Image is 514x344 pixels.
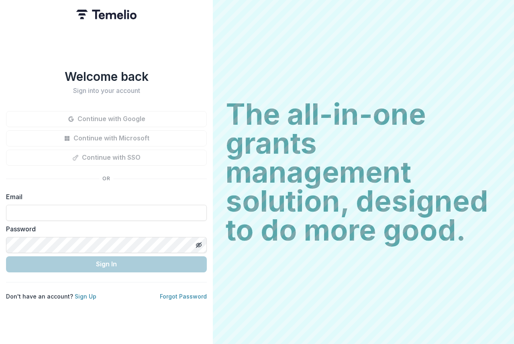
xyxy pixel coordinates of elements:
button: Continue with SSO [6,150,207,166]
img: Temelio [76,10,137,19]
h1: Welcome back [6,69,207,84]
label: Email [6,192,202,202]
button: Sign In [6,256,207,272]
button: Toggle password visibility [192,239,205,251]
h2: Sign into your account [6,87,207,95]
button: Continue with Google [6,111,207,127]
a: Forgot Password [160,293,207,300]
a: Sign Up [75,293,96,300]
label: Password [6,224,202,234]
button: Continue with Microsoft [6,130,207,146]
p: Don't have an account? [6,292,96,301]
